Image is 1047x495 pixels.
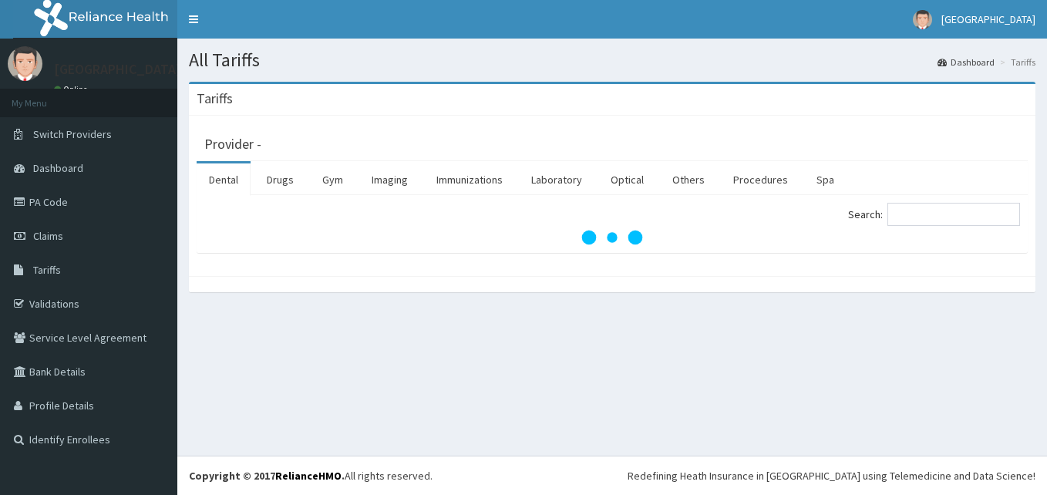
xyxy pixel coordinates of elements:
[177,456,1047,495] footer: All rights reserved.
[581,207,643,268] svg: audio-loading
[197,163,251,196] a: Dental
[189,50,1035,70] h1: All Tariffs
[54,62,181,76] p: [GEOGRAPHIC_DATA]
[33,161,83,175] span: Dashboard
[848,203,1020,226] label: Search:
[424,163,515,196] a: Immunizations
[54,84,91,95] a: Online
[721,163,800,196] a: Procedures
[359,163,420,196] a: Imaging
[913,10,932,29] img: User Image
[275,469,342,483] a: RelianceHMO
[598,163,656,196] a: Optical
[938,56,995,69] a: Dashboard
[8,46,42,81] img: User Image
[519,163,594,196] a: Laboratory
[33,263,61,277] span: Tariffs
[310,163,355,196] a: Gym
[33,127,112,141] span: Switch Providers
[33,229,63,243] span: Claims
[660,163,717,196] a: Others
[996,56,1035,69] li: Tariffs
[804,163,847,196] a: Spa
[197,92,233,106] h3: Tariffs
[941,12,1035,26] span: [GEOGRAPHIC_DATA]
[254,163,306,196] a: Drugs
[204,137,261,151] h3: Provider -
[887,203,1020,226] input: Search:
[189,469,345,483] strong: Copyright © 2017 .
[628,468,1035,483] div: Redefining Heath Insurance in [GEOGRAPHIC_DATA] using Telemedicine and Data Science!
